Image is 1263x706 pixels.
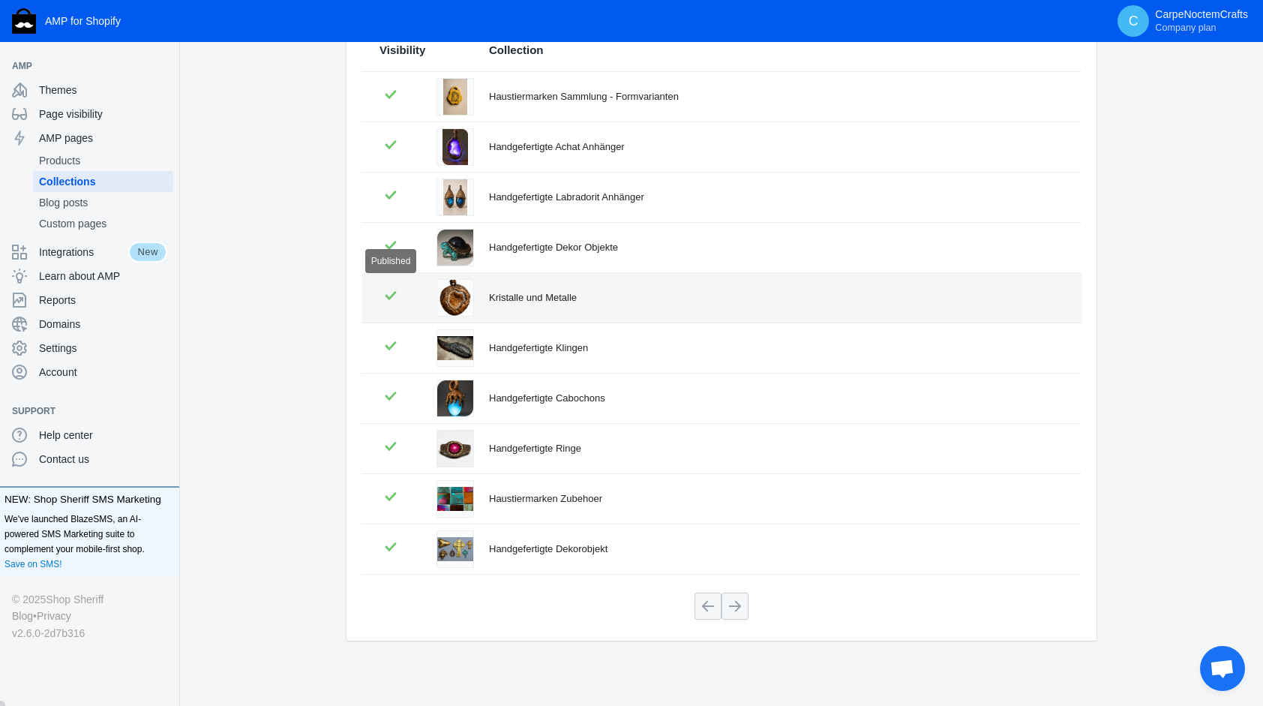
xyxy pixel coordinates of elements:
[39,293,167,308] span: Reports
[489,240,1063,255] div: Handgefertigte Dekor Objekte
[128,242,167,263] span: New
[39,174,167,189] span: Collections
[1200,646,1245,691] div: Chat öffnen
[489,391,1063,406] div: Handgefertigte Cabochons
[379,43,425,58] span: Visibility
[12,608,167,624] div: •
[443,79,467,115] img: haustiermarken-sammlung-formvarianten-6771084.png
[152,408,176,414] button: Add a sales channel
[1155,8,1248,34] p: CarpeNoctemCrafts
[6,102,173,126] a: Page visibility
[489,491,1063,506] div: Haustiermarken Zubehoer
[39,83,167,98] span: Themes
[437,431,473,467] img: handgefertigte-ringe-2493958.png
[437,487,473,511] img: haustiermarken-zubehoer-1666451.png
[4,557,62,572] a: Save on SMS!
[6,312,173,336] a: Domains
[437,537,473,561] img: handgefertigte-dekorobjekt-4764063.png
[6,264,173,288] a: Learn about AMP
[39,195,167,210] span: Blog posts
[1126,14,1141,29] span: C
[39,341,167,356] span: Settings
[39,107,167,122] span: Page visibility
[12,59,152,74] span: AMP
[6,240,173,264] a: IntegrationsNew
[489,89,1063,104] div: Haustiermarken Sammlung - Formvarianten
[6,360,173,384] a: Account
[489,290,1063,305] div: Kristalle und Metalle
[39,131,167,146] span: AMP pages
[489,190,1063,205] div: Handgefertigte Labradorit Anhänger
[39,365,167,380] span: Account
[39,245,128,260] span: Integrations
[39,153,167,168] span: Products
[37,608,71,624] a: Privacy
[45,15,121,27] span: AMP for Shopify
[33,192,173,213] a: Blog posts
[46,591,103,608] a: Shop Sheriff
[39,269,167,284] span: Learn about AMP
[439,280,470,316] img: kristalle-und-metalle-3638665.png
[12,591,167,608] div: © 2025
[442,129,468,165] img: handgefertigte-achat-anhanger-5998616.png
[6,336,173,360] a: Settings
[152,63,176,69] button: Add a sales channel
[39,452,167,467] span: Contact us
[39,317,167,332] span: Domains
[39,428,167,443] span: Help center
[12,625,167,641] div: v2.6.0-2d7b316
[33,171,173,192] a: Collections
[489,542,1063,557] div: Handgefertigte Dekorobjekt
[437,230,473,266] img: handgefertigte-dekor-objekte-8283873.png
[33,150,173,171] a: Products
[489,341,1063,356] div: Handgefertigte Klingen
[6,126,173,150] a: AMP pages
[39,216,167,231] span: Custom pages
[6,288,173,312] a: Reports
[443,179,467,215] img: handgefertigte-labradorit-anhanger-7567437.png
[489,140,1063,155] div: Handgefertigte Achat Anhänger
[12,8,36,34] img: Shop Sheriff Logo
[6,447,173,471] a: Contact us
[437,380,473,416] img: handgefertigte-cabochons-9800652.png
[33,213,173,234] a: Custom pages
[12,608,33,624] a: Blog
[1155,22,1216,34] span: Company plan
[489,441,1063,456] div: Handgefertigte Ringe
[12,404,152,419] span: Support
[489,43,544,58] span: Collection
[6,78,173,102] a: Themes
[437,336,473,360] img: handgefertigte-klingen-6384679.png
